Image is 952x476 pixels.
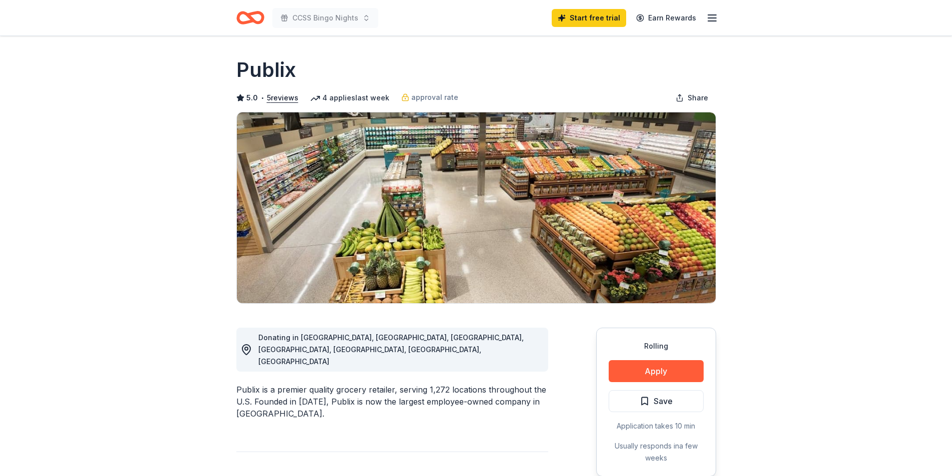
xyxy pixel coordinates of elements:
div: 4 applies last week [310,92,389,104]
span: approval rate [411,91,458,103]
span: 5.0 [246,92,258,104]
span: CCSS Bingo Nights [292,12,358,24]
div: Application takes 10 min [609,420,704,432]
a: Start free trial [552,9,626,27]
div: Usually responds in a few weeks [609,440,704,464]
a: approval rate [401,91,458,103]
button: CCSS Bingo Nights [272,8,378,28]
button: Save [609,390,704,412]
span: Share [688,92,708,104]
img: Image for Publix [237,112,716,303]
a: Earn Rewards [630,9,702,27]
h1: Publix [236,56,296,84]
div: Publix is a premier quality grocery retailer, serving 1,272 locations throughout the U.S. Founded... [236,384,548,420]
a: Home [236,6,264,29]
button: Apply [609,360,704,382]
button: 5reviews [267,92,298,104]
span: • [260,94,264,102]
span: Donating in [GEOGRAPHIC_DATA], [GEOGRAPHIC_DATA], [GEOGRAPHIC_DATA], [GEOGRAPHIC_DATA], [GEOGRAPH... [258,333,524,366]
span: Save [654,395,673,408]
div: Rolling [609,340,704,352]
button: Share [668,88,716,108]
